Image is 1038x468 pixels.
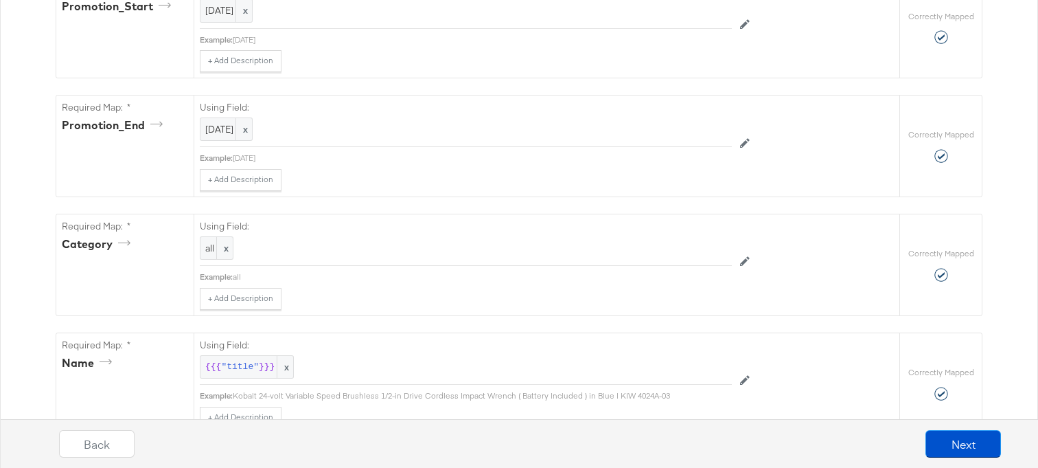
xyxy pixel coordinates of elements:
[233,34,732,45] div: [DATE]
[908,367,974,378] label: Correctly Mapped
[59,430,135,458] button: Back
[62,220,188,233] label: Required Map: *
[221,361,259,374] span: "title"
[235,118,252,141] span: x
[233,153,732,164] div: [DATE]
[200,220,732,233] label: Using Field:
[277,356,293,379] span: x
[205,123,247,136] span: [DATE]
[200,169,281,191] button: + Add Description
[925,430,1001,458] button: Next
[200,390,233,401] div: Example:
[205,242,228,255] span: all
[216,237,233,260] span: x
[205,4,247,17] span: [DATE]
[908,248,974,259] label: Correctly Mapped
[200,339,732,352] label: Using Field:
[200,288,281,310] button: + Add Description
[62,118,168,133] div: Promotion_End
[908,129,974,140] label: Correctly Mapped
[200,50,281,72] button: + Add Description
[200,101,732,114] label: Using Field:
[205,361,221,374] span: {{{
[62,236,135,252] div: Category
[200,34,233,45] div: Example:
[62,339,188,352] label: Required Map: *
[200,271,233,282] div: Example:
[233,390,732,401] div: Kobalt 24-volt Variable Speed Brushless 1/2-in Drive Cordless Impact Wrench ( Battery Included ) ...
[200,153,233,164] div: Example:
[62,355,117,371] div: Name
[908,11,974,22] label: Correctly Mapped
[62,101,188,114] label: Required Map: *
[200,407,281,429] button: + Add Description
[233,271,732,282] div: all
[259,361,275,374] span: }}}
